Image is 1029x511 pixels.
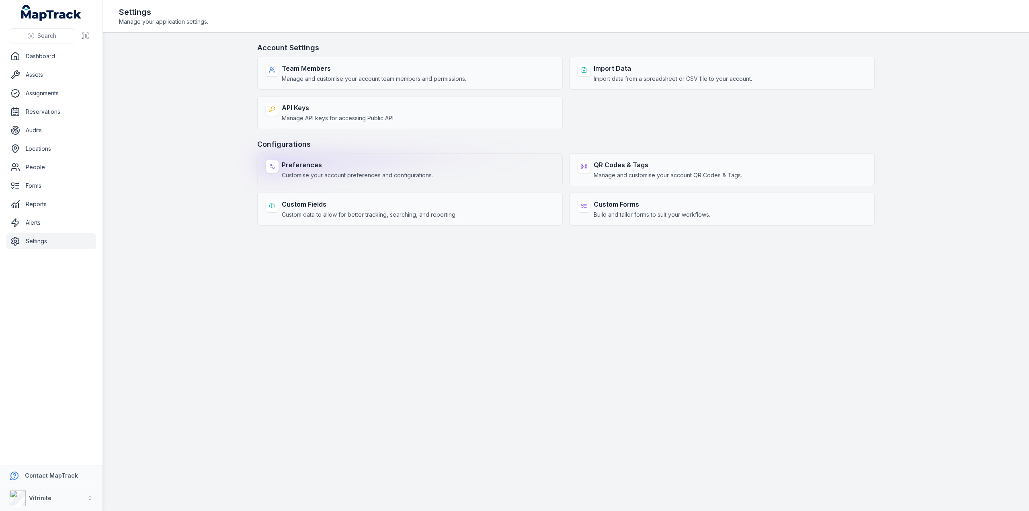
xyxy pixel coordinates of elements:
[282,211,457,219] span: Custom data to allow for better tracking, searching, and reporting.
[282,103,395,113] strong: API Keys
[6,48,96,64] a: Dashboard
[594,64,752,73] strong: Import Data
[594,171,742,179] span: Manage and customise your account QR Codes & Tags.
[257,193,563,226] a: Custom FieldsCustom data to allow for better tracking, searching, and reporting.
[282,199,457,209] strong: Custom Fields
[594,75,752,83] span: Import data from a spreadsheet or CSV file to your account.
[6,85,96,101] a: Assignments
[21,5,82,21] a: MapTrack
[257,139,875,150] h3: Configurations
[594,199,710,209] strong: Custom Forms
[6,159,96,175] a: People
[257,57,563,90] a: Team MembersManage and customise your account team members and permissions.
[594,160,742,170] strong: QR Codes & Tags
[282,171,433,179] span: Customise your account preferences and configurations.
[25,472,78,479] strong: Contact MapTrack
[6,215,96,231] a: Alerts
[6,233,96,249] a: Settings
[282,64,466,73] strong: Team Members
[119,18,208,26] span: Manage your application settings.
[6,104,96,120] a: Reservations
[10,28,74,43] button: Search
[282,75,466,83] span: Manage and customise your account team members and permissions.
[282,160,433,170] strong: Preferences
[257,42,875,53] h3: Account Settings
[6,67,96,83] a: Assets
[257,153,563,186] a: PreferencesCustomise your account preferences and configurations.
[37,32,56,40] span: Search
[29,495,51,501] strong: Vitrinite
[257,96,563,129] a: API KeysManage API keys for accessing Public API.
[569,57,875,90] a: Import DataImport data from a spreadsheet or CSV file to your account.
[594,211,710,219] span: Build and tailor forms to suit your workflows.
[6,178,96,194] a: Forms
[569,193,875,226] a: Custom FormsBuild and tailor forms to suit your workflows.
[6,141,96,157] a: Locations
[119,6,208,18] h2: Settings
[569,153,875,186] a: QR Codes & TagsManage and customise your account QR Codes & Tags.
[6,196,96,212] a: Reports
[282,114,395,122] span: Manage API keys for accessing Public API.
[6,122,96,138] a: Audits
